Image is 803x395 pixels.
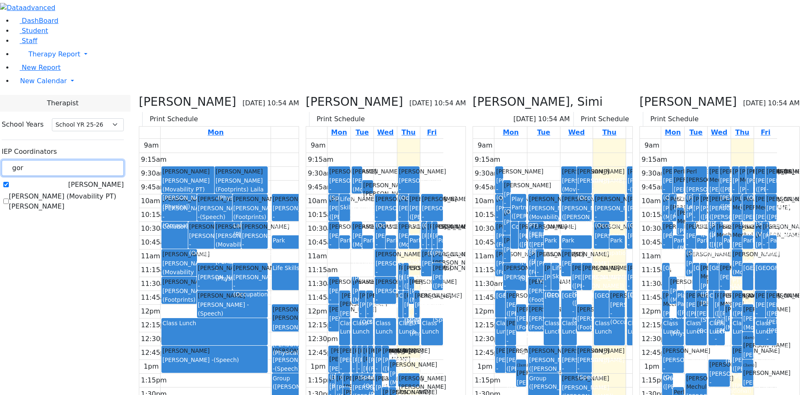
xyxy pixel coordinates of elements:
[767,195,776,203] div: [PERSON_NAME]
[529,275,555,282] span: (Speech)
[562,236,591,245] div: Park
[578,194,619,201] span: (Occupational)
[353,275,380,282] span: (Physical)
[595,222,637,229] span: (Occupational)
[595,232,609,257] div: [PERSON_NAME] -
[545,264,550,272] div: [PERSON_NAME]
[693,264,699,272] div: [GEOGRAPHIC_DATA]
[663,204,668,255] div: [PERSON_NAME] (Movability PT) [PERSON_NAME] -
[233,291,275,298] span: (Occupational)
[501,127,520,138] a: September 1, 2025
[743,236,752,245] div: Park
[630,186,651,193] span: (Vision)
[628,264,642,272] div: [PERSON_NAME]
[233,264,267,272] div: [PERSON_NAME]
[628,250,649,256] span: (Vision)
[427,250,469,256] span: (Occupational)
[747,194,789,201] span: (Occupational)
[535,127,552,138] a: September 2, 2025
[433,264,442,272] div: [PERSON_NAME]
[686,259,692,310] div: [PERSON_NAME] (Movability PT) [PERSON_NAME] -
[340,195,349,212] div: Life Skills
[733,195,742,212] div: [PERSON_NAME] Mechul
[496,167,502,176] div: [PERSON_NAME]
[189,222,214,231] div: [PERSON_NAME]
[22,64,61,71] span: New Report
[162,203,190,210] span: (Physical)
[400,127,417,138] a: September 4, 2025
[720,220,746,227] span: (Speech)
[353,287,358,338] div: [PERSON_NAME] (Movability PT) [PERSON_NAME] -
[438,236,442,245] div: Park
[529,287,543,329] div: [PERSON_NAME] (Footprints) Laila -
[628,167,657,176] div: [PERSON_NAME]
[215,275,243,282] span: (Physical)
[572,264,581,272] div: [PERSON_NAME]
[409,287,413,338] div: [PERSON_NAME] (Movability PT) [PERSON_NAME] -
[529,232,543,283] div: [PERSON_NAME] ([PERSON_NAME]) [PERSON_NAME] ([PERSON_NAME]) -
[273,236,377,245] div: Park
[354,127,370,138] a: September 2, 2025
[399,167,419,176] div: [PERSON_NAME]
[693,222,735,229] span: (Occupational)
[709,127,729,138] a: September 3, 2025
[376,250,395,258] div: [PERSON_NAME]
[529,204,558,255] div: [PERSON_NAME] (Movability PT) [PERSON_NAME] -
[233,204,267,238] div: [PERSON_NAME] (Footprints) Laila -
[329,250,355,256] span: (Speech)
[273,195,307,203] div: [PERSON_NAME]
[583,264,591,272] div: [PERSON_NAME]
[578,176,591,202] div: [PERSON_NAME] -
[756,195,765,212] div: [PERSON_NAME] Mechul
[13,17,59,25] a: DashBoard
[329,222,338,231] div: [PERSON_NAME]
[409,278,413,286] div: [PERSON_NAME]
[162,222,204,229] span: (Occupational)
[545,273,550,298] div: [PERSON_NAME] -
[404,264,408,272] div: [PERSON_NAME]
[162,278,196,286] div: [PERSON_NAME]
[376,287,395,312] div: [PERSON_NAME] -
[162,176,214,211] div: [PERSON_NAME] (Movability PT) [PERSON_NAME] -
[674,236,683,245] div: Park
[670,287,675,338] div: [PERSON_NAME] (Movability PT) [PERSON_NAME] -
[562,277,588,284] span: (Speech)
[595,204,624,229] div: [PERSON_NAME] -
[519,222,525,231] div: [PERSON_NAME]
[504,245,510,271] div: [PERSON_NAME] -
[720,264,729,272] div: [PERSON_NAME]
[13,46,803,63] a: Therapy Report
[747,176,752,202] div: [PERSON_NAME] -
[427,232,431,257] div: [PERSON_NAME] -
[716,222,722,240] div: [PERSON_NAME] Mechul
[367,291,372,300] div: [PERSON_NAME]
[562,176,576,227] div: [PERSON_NAME] (Movability PT) [PERSON_NAME] -
[545,236,558,245] div: Park
[564,231,590,237] span: (Speech)
[340,291,349,308] div: [PERSON_NAME] [PERSON_NAME]
[242,232,267,257] div: [PERSON_NAME] -
[686,167,706,184] div: Perl [PERSON_NAME]
[496,232,502,274] div: [PERSON_NAME] (Footprints) Laila -
[9,191,124,212] label: [PERSON_NAME] (Movability PT) [PERSON_NAME]
[376,195,395,203] div: [PERSON_NAME]
[743,195,752,212] div: Perl [PERSON_NAME]
[678,227,683,252] div: [PERSON_NAME] -
[189,232,214,257] div: [PERSON_NAME] -
[572,273,581,324] div: [PERSON_NAME] ([PERSON_NAME]) [PERSON_NAME] ([PERSON_NAME]) -
[504,190,510,216] div: [PERSON_NAME] -
[198,273,232,298] div: [PERSON_NAME] -
[767,247,792,254] span: (Speech)
[610,236,624,245] div: Park
[740,185,745,228] div: [PERSON_NAME] ([PERSON_NAME]) [PERSON_NAME] -
[363,181,372,198] div: [PERSON_NAME] [PERSON_NAME]
[13,73,803,89] a: New Calendar
[2,120,43,130] label: School Years
[496,176,502,202] div: [PERSON_NAME] -
[422,195,442,203] div: [PERSON_NAME]
[399,291,403,300] div: Collaboration
[733,176,738,202] div: [PERSON_NAME] -
[399,275,427,282] span: (Physical)
[701,247,726,254] span: (Speech)
[504,236,510,245] div: [PERSON_NAME]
